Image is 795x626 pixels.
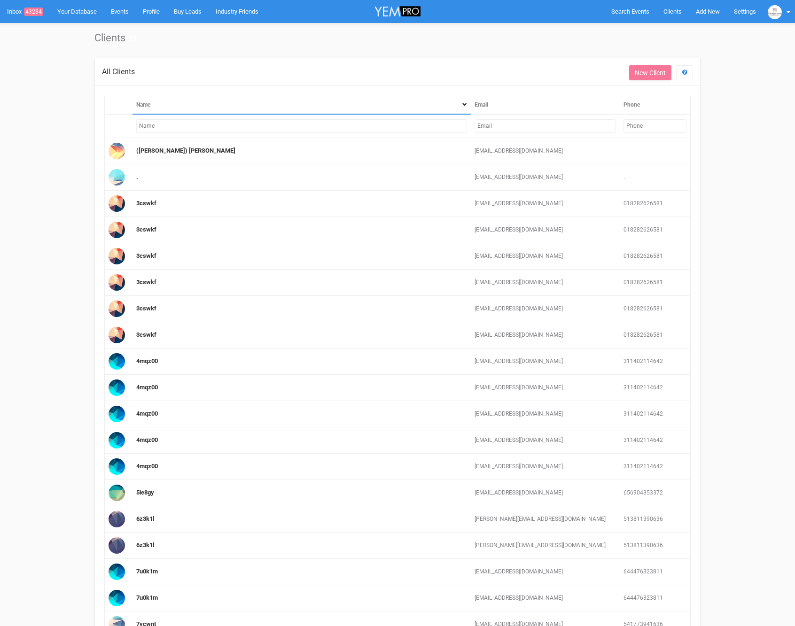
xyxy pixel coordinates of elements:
img: Profile Image [109,458,125,475]
img: Profile Image [109,379,125,396]
a: 7u0k1m [136,594,158,601]
td: . [620,164,690,191]
a: 3cswkf [136,252,156,259]
td: [EMAIL_ADDRESS][DOMAIN_NAME] [471,401,620,427]
img: Profile Image [109,511,125,527]
td: [EMAIL_ADDRESS][DOMAIN_NAME] [471,454,620,480]
td: 311402114642 [620,348,690,375]
th: Name: activate to sort column descending [132,96,471,114]
img: Profile Image [109,248,125,264]
a: 3cswkf [136,200,156,207]
a: 4mqz00 [136,357,158,364]
td: 311402114642 [620,375,690,401]
td: 018282626581 [620,191,690,217]
a: 4mqz00 [136,436,158,443]
img: Profile Image [109,169,125,185]
td: 018282626581 [620,296,690,322]
img: Profile Image [109,432,125,448]
td: 656904353372 [620,480,690,506]
a: 3cswkf [136,278,156,286]
th: Phone: activate to sort column ascending [620,96,690,114]
td: [EMAIL_ADDRESS][DOMAIN_NAME] [471,164,620,191]
td: [EMAIL_ADDRESS][DOMAIN_NAME] [471,138,620,164]
img: Profile Image [109,406,125,422]
input: Filter by Name [136,119,467,133]
a: 3cswkf [136,305,156,312]
td: [EMAIL_ADDRESS][DOMAIN_NAME] [471,217,620,243]
a: 3cswkf [136,331,156,338]
span: 43284 [24,8,43,16]
td: [EMAIL_ADDRESS][DOMAIN_NAME] [471,427,620,454]
img: Profile Image [109,143,125,159]
td: [EMAIL_ADDRESS][DOMAIN_NAME] [471,191,620,217]
input: Filter by Email [475,119,616,133]
a: 4mqz00 [136,463,158,470]
td: [EMAIL_ADDRESS][DOMAIN_NAME] [471,243,620,270]
td: 513811390636 [620,506,690,533]
a: ([PERSON_NAME]) [PERSON_NAME] [136,147,235,154]
span: Add New [696,8,720,15]
th: Email: activate to sort column ascending [471,96,620,114]
h1: Clients [94,32,701,44]
img: Profile Image [109,222,125,238]
td: [EMAIL_ADDRESS][DOMAIN_NAME] [471,559,620,585]
td: [EMAIL_ADDRESS][DOMAIN_NAME] [471,296,620,322]
span: All Clients [102,67,135,76]
img: Profile Image [109,274,125,291]
td: [PERSON_NAME][EMAIL_ADDRESS][DOMAIN_NAME] [471,533,620,559]
td: 513811390636 [620,533,690,559]
img: Profile Image [109,485,125,501]
input: Filter by Phone [624,119,686,133]
img: Profile Image [109,537,125,554]
td: 018282626581 [620,217,690,243]
a: 7u0k1m [136,568,158,575]
td: [EMAIL_ADDRESS][DOMAIN_NAME] [471,322,620,348]
td: 644476323811 [620,559,690,585]
td: 018282626581 [620,322,690,348]
td: [EMAIL_ADDRESS][DOMAIN_NAME] [471,348,620,375]
img: BGLogo.jpg [768,5,782,19]
td: [EMAIL_ADDRESS][DOMAIN_NAME] [471,270,620,296]
img: Profile Image [109,327,125,343]
span: Clients [663,8,682,15]
span: Search Events [611,8,649,15]
td: 644476323811 [620,585,690,611]
td: 311402114642 [620,427,690,454]
a: New Client [629,65,671,80]
a: 4mqz00 [136,384,158,391]
a: 5ie8gy [136,489,154,496]
img: Profile Image [109,301,125,317]
td: [PERSON_NAME][EMAIL_ADDRESS][DOMAIN_NAME] [471,506,620,533]
img: Profile Image [109,564,125,580]
td: 018282626581 [620,243,690,270]
td: 311402114642 [620,401,690,427]
a: 6z3k1l [136,541,154,549]
td: [EMAIL_ADDRESS][DOMAIN_NAME] [471,585,620,611]
img: Profile Image [109,590,125,606]
a: . [136,173,138,180]
a: 3cswkf [136,226,156,233]
img: Profile Image [109,353,125,370]
td: 018282626581 [620,270,690,296]
td: 311402114642 [620,454,690,480]
a: 4mqz00 [136,410,158,417]
td: [EMAIL_ADDRESS][DOMAIN_NAME] [471,480,620,506]
img: Profile Image [109,195,125,212]
a: 6z3k1l [136,515,154,522]
td: [EMAIL_ADDRESS][DOMAIN_NAME] [471,375,620,401]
